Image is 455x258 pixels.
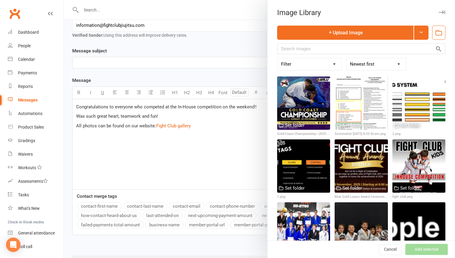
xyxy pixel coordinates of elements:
[18,138,35,143] div: Gradings
[8,148,63,161] a: Waivers
[8,175,63,188] a: Assessments
[8,120,63,134] a: Product Sales
[277,43,445,54] input: Search images
[18,57,35,62] div: Calendar
[392,131,445,137] div: 2.png
[18,179,48,184] div: Assessments
[335,194,388,200] div: Blue Gold Luxury Award Ceremony Instagram Post (157.162 x 111.125 mm) (890 x 420 px).png
[18,84,33,89] div: Reports
[400,122,420,129] div: Set folder
[18,165,36,170] div: Workouts
[7,6,22,21] a: Clubworx
[8,240,63,253] a: Roll call
[392,139,445,192] img: fight club.png
[342,122,362,129] div: Set folder
[18,152,33,157] div: Waivers
[277,76,330,129] img: Gold-Coast-Championship---2025-1.jpg
[18,70,37,75] div: Payments
[285,185,305,192] div: Set folder
[8,134,63,148] a: Gradings
[18,231,55,235] div: General attendance
[18,98,38,102] div: Messages
[8,93,63,107] a: Messages
[342,185,362,192] div: Set folder
[18,244,32,249] div: Roll call
[277,202,330,255] img: Screenshot 2025-08-25 at 1.27.46 pm.png
[8,202,63,215] a: What's New
[277,26,413,40] button: Upload Image
[285,122,305,129] div: Set folder
[18,125,44,129] div: Product Sales
[392,194,445,200] div: fight club.png
[18,111,42,116] div: Automations
[18,206,40,211] div: What's New
[400,185,420,192] div: Set folder
[18,43,31,48] div: People
[18,192,29,197] div: Tasks
[18,30,39,35] div: Dashboard
[8,80,63,93] a: Reports
[8,53,63,66] a: Calendar
[335,139,388,192] img: Blue Gold Luxury Award Ceremony Instagram Post (157.162 x 111.125 mm) (890 x 420 px).png
[277,131,330,137] div: Gold-Coast-Championship---2025-1.jpg
[8,66,63,80] a: Payments
[6,238,20,252] div: Open Intercom Messenger
[335,76,388,129] img: Screenshot 2025-10-03 at 8.03.56 am.png
[277,139,330,192] img: 1.png
[8,26,63,39] a: Dashboard
[392,76,445,129] img: 2.png
[379,244,402,255] button: Cancel
[335,202,388,255] img: Screenshot 2025-08-04 at 5.23.05 pm.png
[8,161,63,175] a: Workouts
[8,188,63,202] a: Tasks
[277,194,330,200] div: 1.png
[392,202,445,255] img: this one copy.png
[8,39,63,53] a: People
[335,131,388,137] div: Screenshot [DATE] 8.03.56 am.png
[8,226,63,240] a: General attendance kiosk mode
[8,107,63,120] a: Automations
[268,8,455,17] div: Image Library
